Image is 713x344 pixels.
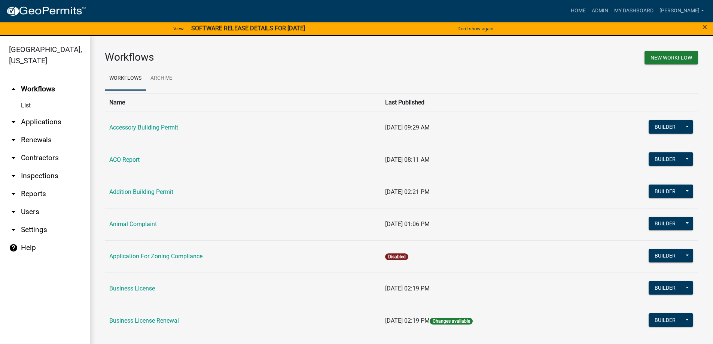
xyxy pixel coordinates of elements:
[649,313,682,327] button: Builder
[105,93,381,112] th: Name
[645,51,698,64] button: New Workflow
[649,249,682,262] button: Builder
[430,318,472,325] span: Changes available
[109,124,178,131] a: Accessory Building Permit
[9,243,18,252] i: help
[649,281,682,295] button: Builder
[385,188,430,195] span: [DATE] 02:21 PM
[385,124,430,131] span: [DATE] 09:29 AM
[170,22,187,35] a: View
[9,171,18,180] i: arrow_drop_down
[385,156,430,163] span: [DATE] 08:11 AM
[381,93,583,112] th: Last Published
[611,4,656,18] a: My Dashboard
[109,156,140,163] a: ACO Report
[9,207,18,216] i: arrow_drop_down
[9,225,18,234] i: arrow_drop_down
[105,51,396,64] h3: Workflows
[109,253,202,260] a: Application For Zoning Compliance
[146,67,177,91] a: Archive
[656,4,707,18] a: [PERSON_NAME]
[191,25,305,32] strong: SOFTWARE RELEASE DETAILS FOR [DATE]
[649,217,682,230] button: Builder
[703,22,707,31] button: Close
[9,189,18,198] i: arrow_drop_down
[109,317,179,324] a: Business License Renewal
[9,118,18,127] i: arrow_drop_down
[385,285,430,292] span: [DATE] 02:19 PM
[385,253,408,260] span: Disabled
[105,67,146,91] a: Workflows
[649,152,682,166] button: Builder
[454,22,496,35] button: Don't show again
[109,188,173,195] a: Addition Building Permit
[385,317,430,324] span: [DATE] 02:19 PM
[385,220,430,228] span: [DATE] 01:06 PM
[589,4,611,18] a: Admin
[649,185,682,198] button: Builder
[9,85,18,94] i: arrow_drop_up
[9,153,18,162] i: arrow_drop_down
[649,120,682,134] button: Builder
[568,4,589,18] a: Home
[109,285,155,292] a: Business License
[9,136,18,144] i: arrow_drop_down
[109,220,157,228] a: Animal Complaint
[703,22,707,32] span: ×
